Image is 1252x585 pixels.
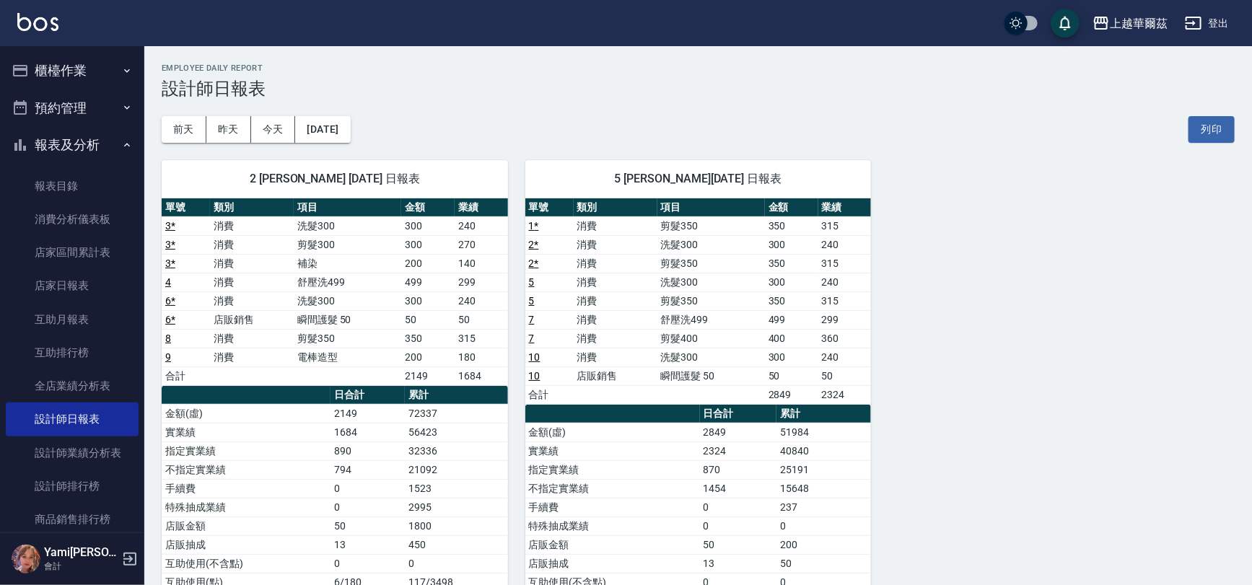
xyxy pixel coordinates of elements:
[294,235,401,254] td: 剪髮300
[765,198,818,217] th: 金額
[776,535,871,554] td: 200
[251,116,296,143] button: 今天
[700,460,777,479] td: 870
[776,441,871,460] td: 40840
[529,351,540,363] a: 10
[574,273,657,291] td: 消費
[574,235,657,254] td: 消費
[330,516,405,535] td: 50
[525,441,700,460] td: 實業績
[455,329,508,348] td: 315
[700,441,777,460] td: 2324
[210,198,294,217] th: 類別
[401,329,455,348] td: 350
[818,329,872,348] td: 360
[700,516,777,535] td: 0
[529,333,535,344] a: 7
[455,273,508,291] td: 299
[776,423,871,441] td: 51984
[455,291,508,310] td: 240
[405,386,508,405] th: 累計
[162,63,1235,73] h2: Employee Daily Report
[765,329,818,348] td: 400
[776,405,871,423] th: 累計
[330,498,405,516] td: 0
[455,198,508,217] th: 業績
[162,79,1235,99] h3: 設計師日報表
[295,116,350,143] button: [DATE]
[574,198,657,217] th: 類別
[210,329,294,348] td: 消費
[401,216,455,235] td: 300
[700,535,777,554] td: 50
[765,348,818,366] td: 300
[700,423,777,441] td: 2849
[455,235,508,254] td: 270
[210,273,294,291] td: 消費
[455,310,508,329] td: 50
[818,216,872,235] td: 315
[162,498,330,516] td: 特殊抽成業績
[776,516,871,535] td: 0
[210,235,294,254] td: 消費
[700,479,777,498] td: 1454
[162,479,330,498] td: 手續費
[657,291,765,310] td: 剪髮350
[1188,116,1235,143] button: 列印
[330,386,405,405] th: 日合計
[700,405,777,423] th: 日合計
[294,291,401,310] td: 洗髮300
[657,216,765,235] td: 剪髮350
[765,385,818,404] td: 2849
[330,423,405,441] td: 1684
[405,498,508,516] td: 2995
[405,535,508,554] td: 450
[44,545,118,560] h5: Yami[PERSON_NAME]
[525,498,700,516] td: 手續費
[657,235,765,254] td: 洗髮300
[330,479,405,498] td: 0
[165,276,171,288] a: 4
[818,366,872,385] td: 50
[401,291,455,310] td: 300
[210,254,294,273] td: 消費
[165,351,171,363] a: 9
[210,291,294,310] td: 消費
[6,470,139,503] a: 設計師排行榜
[529,314,535,325] a: 7
[294,273,401,291] td: 舒壓洗499
[162,423,330,441] td: 實業績
[6,126,139,164] button: 報表及分析
[294,329,401,348] td: 剪髮350
[210,348,294,366] td: 消費
[455,348,508,366] td: 180
[179,172,491,186] span: 2 [PERSON_NAME] [DATE] 日報表
[401,235,455,254] td: 300
[405,423,508,441] td: 56423
[401,198,455,217] th: 金額
[330,460,405,479] td: 794
[657,366,765,385] td: 瞬間護髮 50
[401,366,455,385] td: 2149
[6,236,139,269] a: 店家區間累計表
[12,545,40,573] img: Person
[525,385,574,404] td: 合計
[529,276,535,288] a: 5
[525,535,700,554] td: 店販金額
[525,554,700,573] td: 店販抽成
[405,516,508,535] td: 1800
[574,366,657,385] td: 店販銷售
[405,404,508,423] td: 72337
[6,89,139,127] button: 預約管理
[574,329,657,348] td: 消費
[818,348,872,366] td: 240
[330,554,405,573] td: 0
[818,273,872,291] td: 240
[405,554,508,573] td: 0
[1051,9,1080,38] button: save
[765,254,818,273] td: 350
[776,460,871,479] td: 25191
[330,441,405,460] td: 890
[657,310,765,329] td: 舒壓洗499
[330,404,405,423] td: 2149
